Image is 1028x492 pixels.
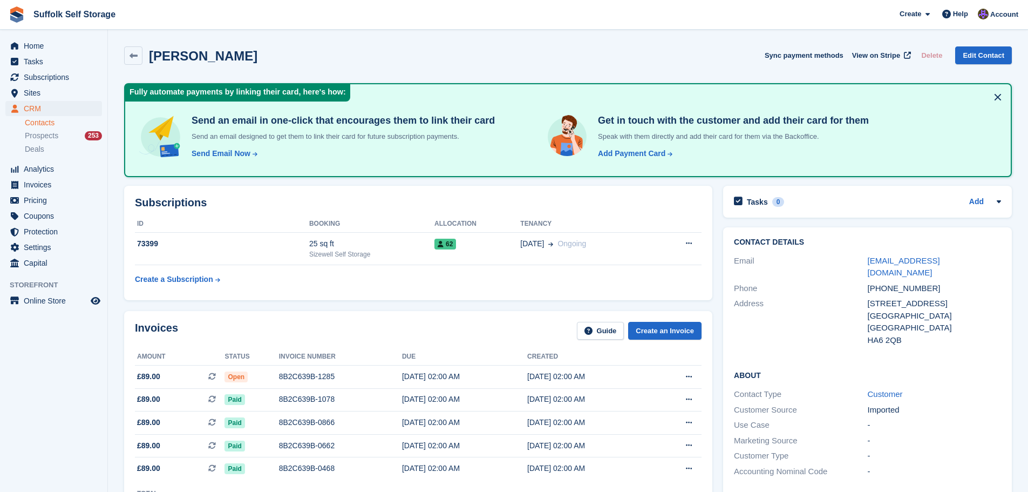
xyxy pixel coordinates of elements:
[734,419,867,432] div: Use Case
[848,46,913,64] a: View on Stripe
[868,419,1001,432] div: -
[125,84,350,102] div: Fully automate payments by linking their card, here's how:
[868,298,1001,310] div: [STREET_ADDRESS]
[5,208,102,224] a: menu
[953,9,968,19] span: Help
[224,372,248,382] span: Open
[29,5,120,23] a: Suffolk Self Storage
[279,394,402,405] div: 8B2C639B-1078
[279,463,402,474] div: 8B2C639B-0468
[24,293,88,308] span: Online Store
[852,50,900,61] span: View on Stripe
[138,114,183,159] img: send-email-b5881ef4c8f827a638e46e229e590028c7e36e3a6c99d2365469aff88783de13.svg
[24,255,88,271] span: Capital
[5,240,102,255] a: menu
[5,255,102,271] a: menu
[5,177,102,192] a: menu
[527,440,652,451] div: [DATE] 02:00 AM
[5,101,102,116] a: menu
[192,148,250,159] div: Send Email Now
[24,193,88,208] span: Pricing
[734,282,867,295] div: Phone
[594,114,869,127] h4: Get in touch with the customer and add their card for them
[187,114,495,127] h4: Send an email in one-click that encourages them to link their card
[868,310,1001,322] div: [GEOGRAPHIC_DATA]
[24,101,88,116] span: CRM
[137,417,160,428] span: £89.00
[309,238,434,250] div: 25 sq ft
[978,9,989,19] img: Emma
[520,238,544,250] span: [DATE]
[5,70,102,85] a: menu
[527,348,652,366] th: Created
[734,298,867,346] div: Address
[734,388,867,401] div: Contact Type
[309,215,434,233] th: Booking
[527,394,652,405] div: [DATE] 02:00 AM
[628,322,702,340] a: Create an Invoice
[135,197,702,209] h2: Subscriptions
[24,240,88,255] span: Settings
[137,394,160,405] span: £89.00
[868,256,940,278] a: [EMAIL_ADDRESS][DOMAIN_NAME]
[279,440,402,451] div: 8B2C639B-0662
[24,177,88,192] span: Invoices
[24,208,88,224] span: Coupons
[5,193,102,208] a: menu
[734,255,867,279] div: Email
[402,463,527,474] div: [DATE] 02:00 AM
[577,322,624,340] a: Guide
[5,224,102,239] a: menu
[527,463,652,474] div: [DATE] 02:00 AM
[24,161,88,177] span: Analytics
[10,280,107,291] span: Storefront
[527,417,652,428] div: [DATE] 02:00 AM
[25,144,102,155] a: Deals
[734,466,867,478] div: Accounting Nominal Code
[137,440,160,451] span: £89.00
[89,294,102,307] a: Preview store
[279,348,402,366] th: Invoice number
[25,131,58,141] span: Prospects
[969,196,984,208] a: Add
[545,114,589,159] img: get-in-touch-e3e95b6451f4e49772a6039d3abdde126589d6f45a760754adfa51be33bf0f70.svg
[135,215,309,233] th: ID
[85,131,102,140] div: 253
[402,417,527,428] div: [DATE] 02:00 AM
[402,440,527,451] div: [DATE] 02:00 AM
[434,215,520,233] th: Allocation
[520,215,655,233] th: Tenancy
[5,161,102,177] a: menu
[747,197,768,207] h2: Tasks
[868,404,1001,416] div: Imported
[868,389,903,399] a: Customer
[734,369,1001,380] h2: About
[557,239,586,248] span: Ongoing
[137,371,160,382] span: £89.00
[734,404,867,416] div: Customer Source
[900,9,921,19] span: Create
[5,38,102,53] a: menu
[224,417,244,428] span: Paid
[224,441,244,451] span: Paid
[434,239,456,250] span: 62
[24,38,88,53] span: Home
[5,293,102,308] a: menu
[765,46,843,64] button: Sync payment methods
[402,371,527,382] div: [DATE] 02:00 AM
[772,197,785,207] div: 0
[868,435,1001,447] div: -
[5,85,102,100] a: menu
[135,348,224,366] th: Amount
[990,9,1018,20] span: Account
[868,450,1001,462] div: -
[868,282,1001,295] div: [PHONE_NUMBER]
[734,238,1001,247] h2: Contact Details
[868,466,1001,478] div: -
[135,269,220,289] a: Create a Subscription
[402,348,527,366] th: Due
[309,250,434,259] div: Sizewell Self Storage
[279,371,402,382] div: 8B2C639B-1285
[594,131,869,142] p: Speak with them directly and add their card for them via the Backoffice.
[917,46,947,64] button: Delete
